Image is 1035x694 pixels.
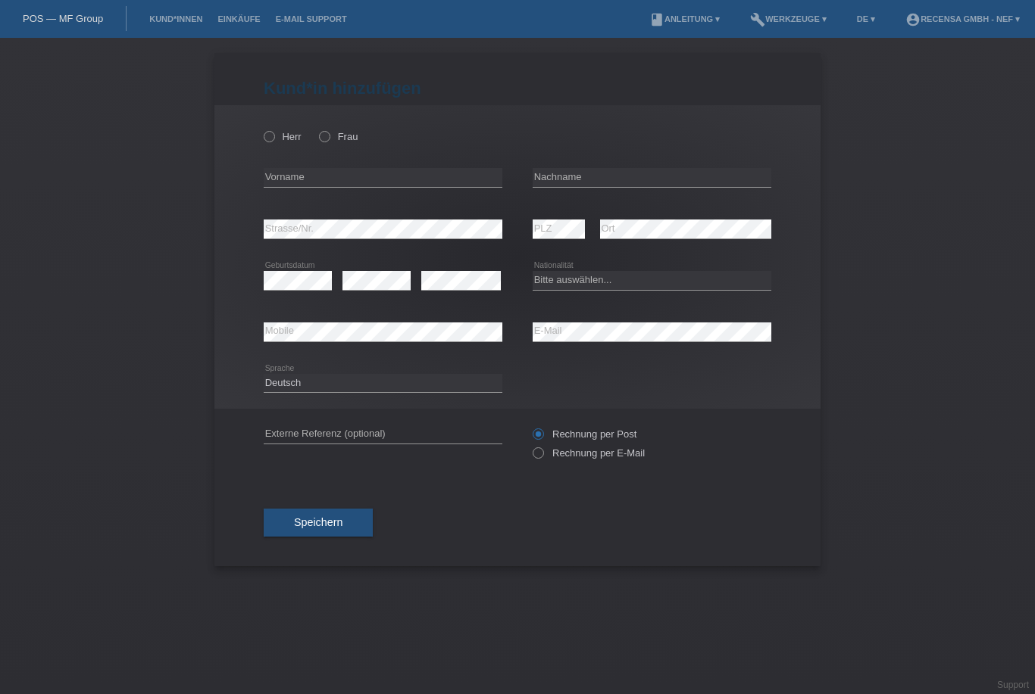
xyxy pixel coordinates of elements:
[142,14,210,23] a: Kund*innen
[533,428,636,440] label: Rechnung per Post
[849,14,883,23] a: DE ▾
[533,447,645,459] label: Rechnung per E-Mail
[319,131,358,142] label: Frau
[898,14,1027,23] a: account_circleRecensa GmbH - Nef ▾
[905,12,921,27] i: account_circle
[23,13,103,24] a: POS — MF Group
[649,12,664,27] i: book
[750,12,765,27] i: build
[264,131,302,142] label: Herr
[743,14,834,23] a: buildWerkzeuge ▾
[997,680,1029,690] a: Support
[533,447,543,466] input: Rechnung per E-Mail
[264,509,373,537] button: Speichern
[264,131,274,141] input: Herr
[268,14,355,23] a: E-Mail Support
[533,428,543,447] input: Rechnung per Post
[264,79,771,98] h1: Kund*in hinzufügen
[294,516,342,528] span: Speichern
[319,131,329,141] input: Frau
[642,14,727,23] a: bookAnleitung ▾
[210,14,267,23] a: Einkäufe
